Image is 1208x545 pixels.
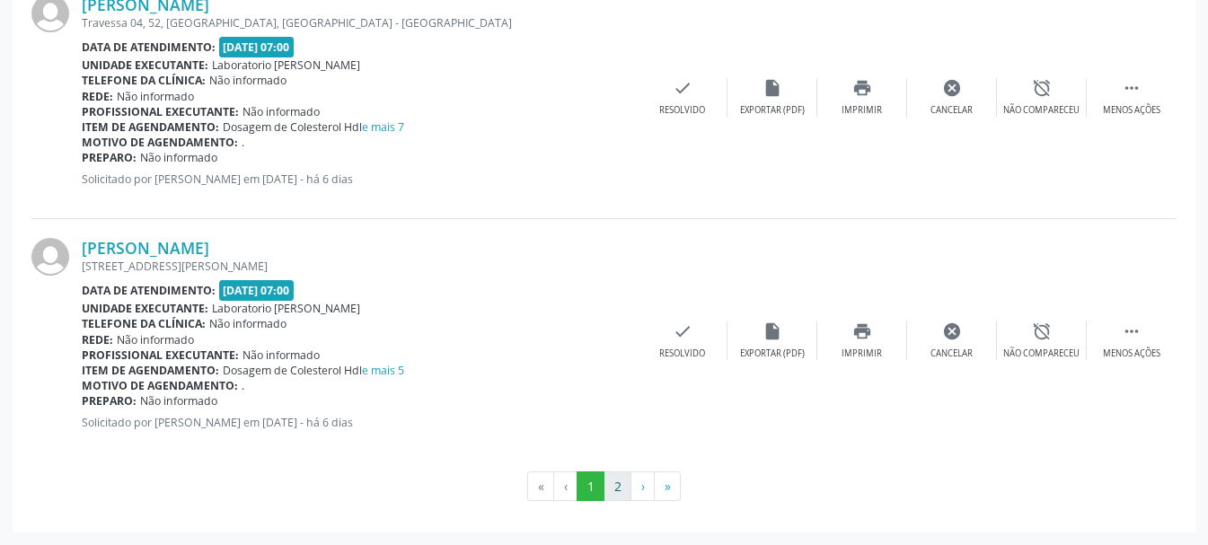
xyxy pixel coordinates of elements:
[219,37,295,57] span: [DATE] 07:00
[1103,347,1160,360] div: Menos ações
[930,347,973,360] div: Cancelar
[82,73,206,88] b: Telefone da clínica:
[82,316,206,331] b: Telefone da clínica:
[577,471,604,502] button: Go to page 1
[740,104,805,117] div: Exportar (PDF)
[604,471,631,502] button: Go to page 2
[1032,321,1052,341] i: alarm_off
[82,119,219,135] b: Item de agendamento:
[362,119,404,135] a: e mais 7
[930,104,973,117] div: Cancelar
[942,78,962,98] i: cancel
[82,135,238,150] b: Motivo de agendamento:
[630,471,655,502] button: Go to next page
[223,119,404,135] span: Dosagem de Colesterol Hdl
[82,415,638,430] p: Solicitado por [PERSON_NAME] em [DATE] - há 6 dias
[212,57,360,73] span: Laboratorio [PERSON_NAME]
[82,332,113,347] b: Rede:
[82,259,638,274] div: [STREET_ADDRESS][PERSON_NAME]
[31,238,69,276] img: img
[673,321,692,341] i: check
[82,283,216,298] b: Data de atendimento:
[763,321,782,341] i: insert_drive_file
[242,378,244,393] span: .
[82,238,209,258] a: [PERSON_NAME]
[82,347,239,363] b: Profissional executante:
[852,78,872,98] i: print
[1122,78,1142,98] i: 
[82,301,208,316] b: Unidade executante:
[1103,104,1160,117] div: Menos ações
[219,280,295,301] span: [DATE] 07:00
[362,363,404,378] a: e mais 5
[1003,104,1080,117] div: Não compareceu
[82,40,216,55] b: Data de atendimento:
[763,78,782,98] i: insert_drive_file
[842,104,882,117] div: Imprimir
[242,135,244,150] span: .
[740,347,805,360] div: Exportar (PDF)
[852,321,872,341] i: print
[82,15,638,31] div: Travessa 04, 52, [GEOGRAPHIC_DATA], [GEOGRAPHIC_DATA] - [GEOGRAPHIC_DATA]
[654,471,681,502] button: Go to last page
[82,57,208,73] b: Unidade executante:
[82,393,137,409] b: Preparo:
[673,78,692,98] i: check
[209,73,287,88] span: Não informado
[117,89,194,104] span: Não informado
[842,347,882,360] div: Imprimir
[1032,78,1052,98] i: alarm_off
[82,89,113,104] b: Rede:
[1122,321,1142,341] i: 
[82,363,219,378] b: Item de agendamento:
[223,363,404,378] span: Dosagem de Colesterol Hdl
[242,104,320,119] span: Não informado
[242,347,320,363] span: Não informado
[82,104,239,119] b: Profissional executante:
[82,150,137,165] b: Preparo:
[659,104,705,117] div: Resolvido
[117,332,194,347] span: Não informado
[942,321,962,341] i: cancel
[82,378,238,393] b: Motivo de agendamento:
[212,301,360,316] span: Laboratorio [PERSON_NAME]
[209,316,287,331] span: Não informado
[659,347,705,360] div: Resolvido
[31,471,1177,502] ul: Pagination
[82,171,638,187] p: Solicitado por [PERSON_NAME] em [DATE] - há 6 dias
[1003,347,1080,360] div: Não compareceu
[140,150,217,165] span: Não informado
[140,393,217,409] span: Não informado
